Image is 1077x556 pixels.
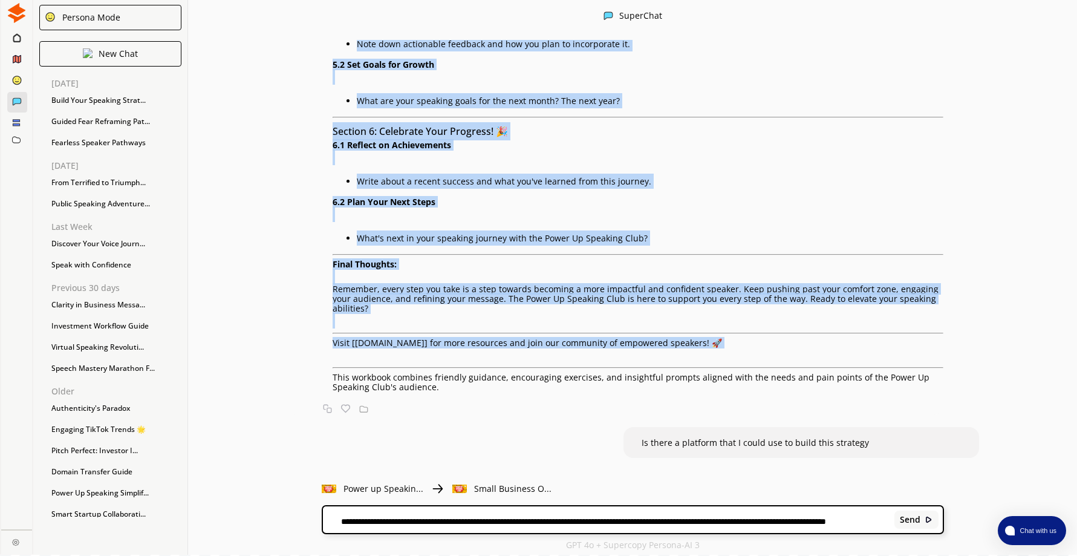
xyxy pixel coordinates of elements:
div: SuperChat [619,11,662,22]
div: Build Your Speaking Strat... [45,91,187,110]
strong: 6.1 Reflect on Achievements [333,139,451,151]
button: atlas-launcher [998,516,1066,545]
p: [DATE] [51,79,187,88]
img: Favorite [341,404,350,413]
p: New Chat [99,49,138,59]
div: Clarity in Business Messa... [45,296,187,314]
p: Remember, every step you take is a step towards becoming a more impactful and confident speaker. ... [333,284,944,313]
img: Close [12,538,19,546]
strong: Final Thoughts: [333,258,397,270]
h3: Section 6: Celebrate Your Progress! 🎉 [333,122,944,140]
div: From Terrified to Triumph... [45,174,187,192]
strong: 6.2 Plan Your Next Steps [333,196,435,208]
div: Domain Transfer Guide [45,463,187,481]
div: Power Up Speaking Simplif... [45,484,187,502]
b: Send [900,515,920,525]
p: Power up Speakin... [343,484,423,494]
p: Last Week [51,222,187,232]
strong: 5.2 Set Goals for Growth [333,59,434,70]
img: Save [359,404,368,413]
img: Close [604,11,613,21]
li: What are your speaking goals for the next month? The next year? [357,93,944,108]
div: Discover Your Voice Journ... [45,235,187,253]
img: Close [45,11,56,22]
div: Pitch Perfect: Investor I... [45,442,187,460]
p: Visit [[DOMAIN_NAME]] for more resources and join our community of empowered speakers! 🚀 [333,338,944,348]
p: This workbook combines friendly guidance, encouraging exercises, and insightful prompts aligned w... [333,373,944,392]
span: Chat with us [1015,526,1059,535]
img: Close [925,515,933,524]
img: Copy [323,404,332,413]
p: GPT 4o + Supercopy Persona-AI 3 [566,540,700,550]
div: Authenticity's Paradox [45,399,187,417]
p: Older [51,387,187,396]
div: Speak with Confidence [45,256,187,274]
p: [DATE] [51,161,187,171]
img: Close [452,482,467,496]
img: Close [431,482,445,496]
div: Guided Fear Reframing Pat... [45,113,187,131]
div: Fearless Speaker Pathways [45,134,187,152]
div: Investment Workflow Guide [45,317,187,335]
li: Write about a recent success and what you've learned from this journey. [357,174,944,189]
img: Close [322,482,336,496]
img: Close [7,3,27,23]
span: Is there a platform that I could use to build this strategy [642,437,869,448]
p: Small Business O... [474,484,552,494]
li: Note down actionable feedback and how you plan to incorporate it. [357,36,944,51]
div: Public Speaking Adventure... [45,195,187,213]
div: Speech Mastery Marathon F... [45,359,187,378]
div: Smart Startup Collaborati... [45,505,187,523]
div: Engaging TikTok Trends 🌟 [45,420,187,439]
div: Virtual Speaking Revoluti... [45,338,187,356]
img: Close [83,48,93,58]
li: What's next in your speaking journey with the Power Up Speaking Club? [357,231,944,246]
a: Close [1,530,32,551]
p: Previous 30 days [51,283,187,293]
div: Persona Mode [58,13,120,22]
